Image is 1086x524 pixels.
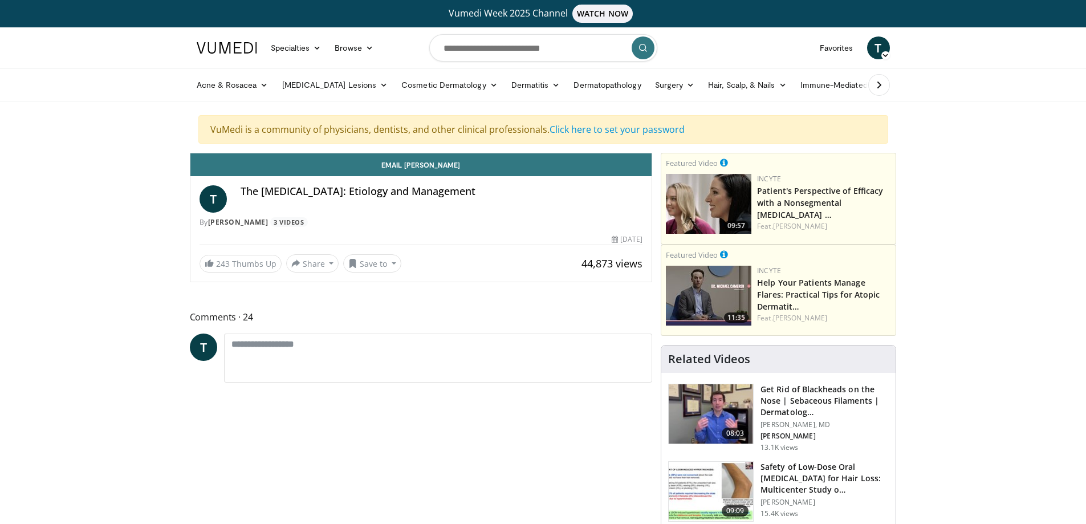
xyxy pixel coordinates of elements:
[666,250,718,260] small: Featured Video
[394,74,504,96] a: Cosmetic Dermatology
[794,74,886,96] a: Immune-Mediated
[328,36,380,59] a: Browse
[813,36,860,59] a: Favorites
[197,42,257,54] img: VuMedi Logo
[429,34,657,62] input: Search topics, interventions
[666,174,751,234] a: 09:57
[722,428,749,439] span: 08:03
[760,420,889,429] p: [PERSON_NAME], MD
[550,123,685,136] a: Click here to set your password
[701,74,793,96] a: Hair, Scalp, & Nails
[669,384,753,444] img: 54dc8b42-62c8-44d6-bda4-e2b4e6a7c56d.150x105_q85_crop-smart_upscale.jpg
[760,498,889,507] p: [PERSON_NAME]
[760,432,889,441] p: [PERSON_NAME]
[581,257,642,270] span: 44,873 views
[757,313,891,323] div: Feat.
[648,74,702,96] a: Surgery
[669,462,753,521] img: 83a686ce-4f43-4faf-a3e0-1f3ad054bd57.150x105_q85_crop-smart_upscale.jpg
[773,221,827,231] a: [PERSON_NAME]
[190,310,653,324] span: Comments 24
[190,334,217,361] a: T
[760,443,798,452] p: 13.1K views
[666,266,751,326] a: 11:35
[198,115,888,144] div: VuMedi is a community of physicians, dentists, and other clinical professionals.
[867,36,890,59] a: T
[286,254,339,273] button: Share
[668,352,750,366] h4: Related Videos
[198,5,888,23] a: Vumedi Week 2025 ChannelWATCH NOW
[200,185,227,213] a: T
[264,36,328,59] a: Specialties
[666,266,751,326] img: 601112bd-de26-4187-b266-f7c9c3587f14.png.150x105_q85_crop-smart_upscale.jpg
[724,312,749,323] span: 11:35
[760,509,798,518] p: 15.4K views
[666,158,718,168] small: Featured Video
[275,74,395,96] a: [MEDICAL_DATA] Lesions
[757,266,781,275] a: Incyte
[760,384,889,418] h3: Get Rid of Blackheads on the Nose | Sebaceous Filaments | Dermatolog…
[757,185,883,220] a: Patient's Perspective of Efficacy with a Nonsegmental [MEDICAL_DATA] …
[270,217,308,227] a: 3 Videos
[567,74,648,96] a: Dermatopathology
[757,174,781,184] a: Incyte
[241,185,643,198] h4: The [MEDICAL_DATA]: Etiology and Management
[612,234,642,245] div: [DATE]
[572,5,633,23] span: WATCH NOW
[190,74,275,96] a: Acne & Rosacea
[722,505,749,517] span: 09:09
[724,221,749,231] span: 09:57
[757,277,880,312] a: Help Your Patients Manage Flares: Practical Tips for Atopic Dermatit…
[505,74,567,96] a: Dermatitis
[668,461,889,522] a: 09:09 Safety of Low-Dose Oral [MEDICAL_DATA] for Hair Loss: Multicenter Study o… [PERSON_NAME] 15...
[760,461,889,495] h3: Safety of Low-Dose Oral [MEDICAL_DATA] for Hair Loss: Multicenter Study o…
[216,258,230,269] span: 243
[208,217,269,227] a: [PERSON_NAME]
[757,221,891,231] div: Feat.
[773,313,827,323] a: [PERSON_NAME]
[190,153,652,176] a: Email [PERSON_NAME]
[200,255,282,273] a: 243 Thumbs Up
[343,254,401,273] button: Save to
[668,384,889,452] a: 08:03 Get Rid of Blackheads on the Nose | Sebaceous Filaments | Dermatolog… [PERSON_NAME], MD [PE...
[666,174,751,234] img: 2c48d197-61e9-423b-8908-6c4d7e1deb64.png.150x105_q85_crop-smart_upscale.jpg
[200,217,643,228] div: By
